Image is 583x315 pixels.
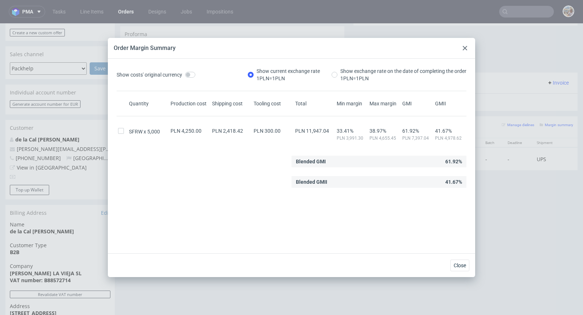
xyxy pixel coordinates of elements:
div: GMII [434,100,466,107]
span: Blended GMII [296,176,327,188]
label: Show costs' original currency [117,67,195,82]
span: PLN 4,978.62 [435,135,465,141]
span: PLN 3,991.30 [337,135,367,141]
td: 5000 [332,124,357,147]
div: → pre-DTP [433,131,466,140]
div: Customer [5,97,115,113]
img: ico-item-custom-a8f9c3db6a5631ce2f509e228e8b95abde266dc4376634de7b166047de09ff05.png [128,127,164,145]
div: No invoices yet [120,70,578,82]
a: Create a new custom offer [10,5,65,13]
span: SFRW [129,128,147,135]
span: 33.41% [337,128,367,134]
a: View in [GEOGRAPHIC_DATA] [17,141,87,148]
span: Customer Type [10,218,110,226]
span: PLN 300.00 [254,128,281,134]
span: 41.67% [435,128,465,134]
span: [GEOGRAPHIC_DATA] [66,131,124,138]
td: - [481,124,503,147]
div: 41.67% [291,176,466,188]
strong: VAT number: B88572714 [10,253,71,260]
th: Specs [208,115,332,124]
div: Min margin [335,100,368,107]
th: Design [120,115,180,124]
span: Address [10,279,110,287]
th: Net Total [388,115,429,124]
div: Quantity [128,100,169,107]
strong: [PERSON_NAME] LA VIEJA SL [10,246,82,253]
span: PLN 2,418.42 [212,128,243,134]
small: Manage dielines [502,100,534,104]
th: Deadline [503,115,532,124]
td: UPS [532,124,563,147]
strong: [STREET_ADDRESS] [10,286,56,293]
button: Update Proforma [192,24,231,32]
div: Proforma [120,3,344,19]
a: SFRW [185,132,198,139]
div: Total [294,100,335,107]
span: [PHONE_NUMBER] [10,131,61,138]
span: PLN 4,655.45 [369,135,399,141]
div: Individual account number [5,61,115,77]
div: Tooling cost [252,100,294,107]
div: Order Margin Summary [114,44,176,52]
th: Quant. [332,115,357,124]
span: Close [454,263,466,268]
div: 5,000 [128,128,169,135]
strong: de la Cal [PERSON_NAME] [10,205,74,211]
button: Top up Wallet [10,162,49,172]
div: Show current exchange rate [257,67,320,82]
th: LIID [180,115,208,124]
span: PLN 7,397.04 [402,135,432,141]
span: Invoices [126,57,145,62]
td: Proforma [125,24,149,39]
div: 61.92% [291,156,466,167]
button: Invoice [544,55,572,64]
a: de la Cal [PERSON_NAME] [15,113,79,120]
button: Close [450,260,469,271]
span: 38.97% [369,128,399,134]
span: Company [10,239,110,246]
div: GMI [401,100,434,107]
th: Unit price [357,115,388,124]
a: Edit [101,186,110,193]
div: 1 PLN = 1 PLN [257,75,320,82]
button: Revalidate VAT number [10,267,110,275]
a: PROF 20923/2025 [151,24,192,39]
div: 1 PLN = 1 PLN [340,75,466,82]
p: €2,800.00 [393,132,424,140]
span: Blended GMI [296,156,326,167]
span: Name [10,198,110,205]
div: Show exchange rate on the date of completing the order [340,67,466,82]
span: Invoice [547,57,569,62]
strong: B2B [10,225,19,232]
th: Shipment [532,115,563,124]
td: - [503,124,532,147]
small: Margin summary [540,100,573,104]
button: Generate account number for EUR [10,77,81,85]
th: Stage [429,115,481,124]
a: [PERSON_NAME][EMAIL_ADDRESS][PERSON_NAME][DOMAIN_NAME] [17,122,184,129]
td: €0.56 [357,124,388,147]
span: PLN 11,947.04 [295,128,329,134]
div: Shipping cost [211,100,252,107]
input: Save [90,39,110,51]
div: Line Items [120,93,578,114]
td: Mailer box 350x250x50 mm • Custom [208,124,332,147]
div: Production cost [169,100,211,107]
th: Batch [481,115,503,124]
div: Max margin [368,100,401,107]
div: Sales channel [5,23,115,39]
span: PLN 4,250.00 [171,128,201,134]
span: 61.92% [402,128,432,134]
div: Billing Address [5,182,115,198]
